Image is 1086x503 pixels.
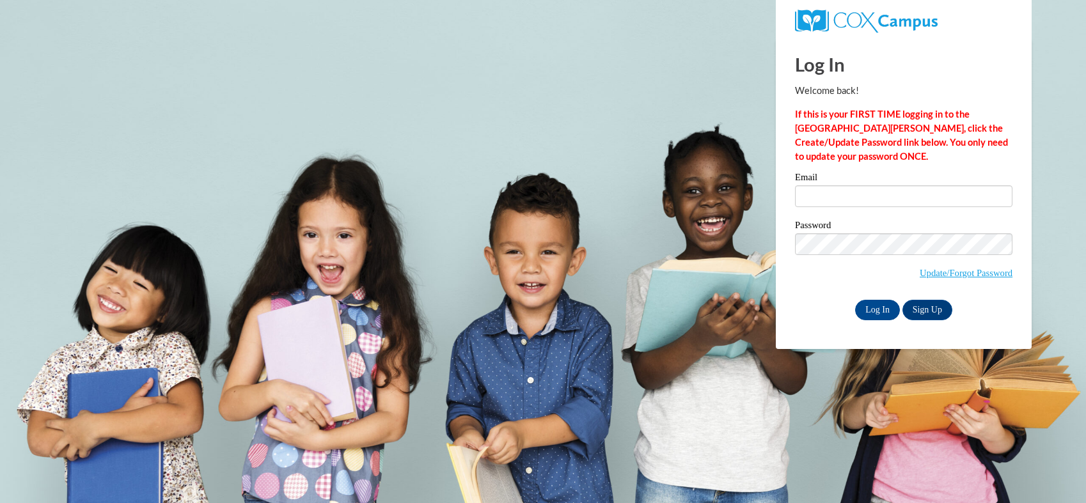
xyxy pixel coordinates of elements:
[795,51,1012,77] h1: Log In
[855,300,900,320] input: Log In
[795,221,1012,233] label: Password
[920,268,1012,278] a: Update/Forgot Password
[795,84,1012,98] p: Welcome back!
[795,15,938,26] a: COX Campus
[795,173,1012,185] label: Email
[795,10,938,33] img: COX Campus
[795,109,1008,162] strong: If this is your FIRST TIME logging in to the [GEOGRAPHIC_DATA][PERSON_NAME], click the Create/Upd...
[902,300,952,320] a: Sign Up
